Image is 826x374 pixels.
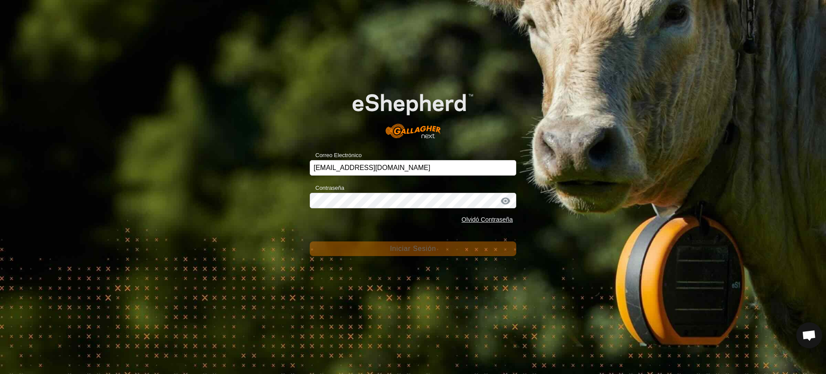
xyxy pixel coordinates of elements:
[390,245,436,252] span: Iniciar Sesión
[796,322,822,348] div: Chat abierto
[310,151,362,160] label: Correo Electrónico
[462,216,513,223] a: Olvidó Contraseña
[310,184,344,192] label: Contraseña
[310,160,516,176] input: Correo Electrónico
[330,77,496,147] img: Logo de eShepherd
[310,241,516,256] button: Iniciar Sesión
